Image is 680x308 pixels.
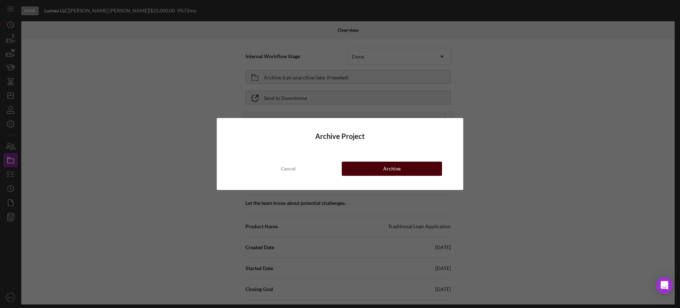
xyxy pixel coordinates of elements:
[281,162,296,176] div: Cancel
[383,162,401,176] div: Archive
[342,162,442,176] button: Archive
[238,132,442,140] h4: Archive Project
[238,162,338,176] button: Cancel
[656,277,673,294] div: Open Intercom Messenger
